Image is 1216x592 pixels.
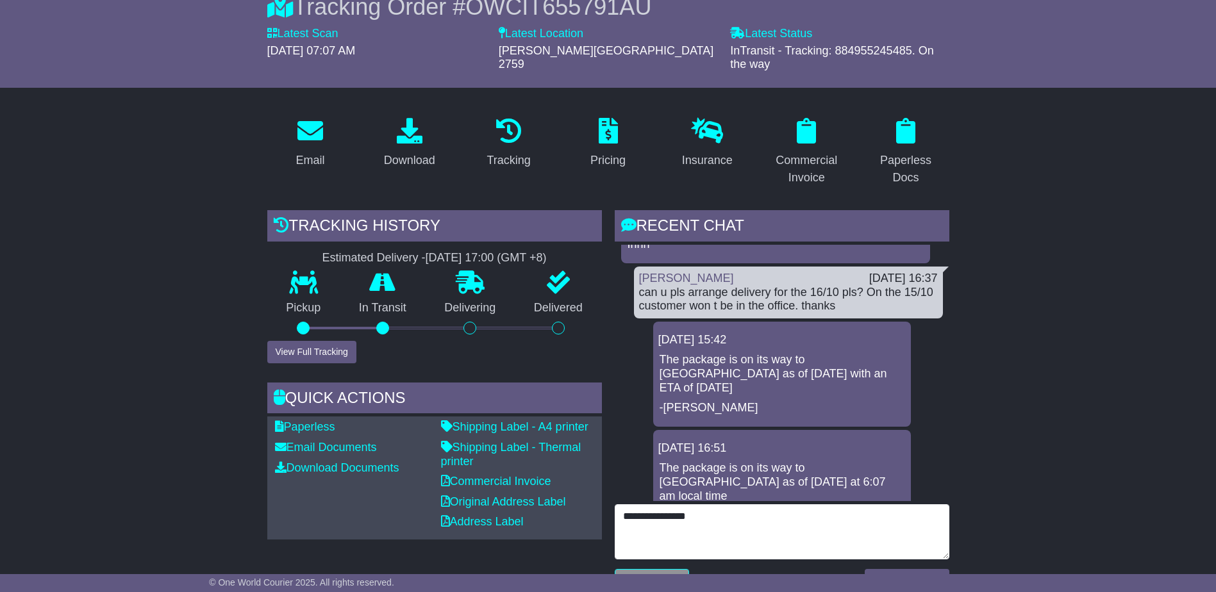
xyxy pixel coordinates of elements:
div: Paperless Docs [871,152,941,186]
p: The package is on its way to [GEOGRAPHIC_DATA] as of [DATE] at 6:07 am local time [660,461,904,503]
p: -[PERSON_NAME] [660,401,904,415]
span: © One World Courier 2025. All rights reserved. [209,577,394,588]
div: Commercial Invoice [772,152,842,186]
a: Paperless [275,420,335,433]
div: [DATE] 17:00 (GMT +8) [426,251,547,265]
div: Email [296,152,324,169]
span: InTransit - Tracking: 884955245485. On the way [730,44,934,71]
button: Send a Message [865,569,949,591]
div: Tracking history [267,210,602,245]
a: Address Label [441,515,524,528]
div: can u pls arrange delivery for the 16/10 pls? On the 15/10 customer won t be in the office. thanks [639,286,938,313]
a: Email [287,113,333,174]
div: RECENT CHAT [615,210,949,245]
div: Insurance [682,152,733,169]
div: Pricing [590,152,626,169]
p: In Transit [340,301,426,315]
label: Latest Scan [267,27,338,41]
div: Estimated Delivery - [267,251,602,265]
label: Latest Location [499,27,583,41]
div: [DATE] 15:42 [658,333,906,347]
a: Original Address Label [441,495,566,508]
div: [DATE] 16:51 [658,441,906,456]
div: Download [384,152,435,169]
div: Tracking [487,152,530,169]
p: The package is on its way to [GEOGRAPHIC_DATA] as of [DATE] with an ETA of [DATE] [660,353,904,395]
a: Pricing [582,113,634,174]
a: Commercial Invoice [441,475,551,488]
a: Shipping Label - Thermal printer [441,441,581,468]
button: View Full Tracking [267,341,356,363]
a: Download Documents [275,461,399,474]
a: Email Documents [275,441,377,454]
p: Delivering [426,301,515,315]
a: Insurance [674,113,741,174]
label: Latest Status [730,27,812,41]
span: [DATE] 07:07 AM [267,44,356,57]
span: [PERSON_NAME][GEOGRAPHIC_DATA] 2759 [499,44,713,71]
div: Quick Actions [267,382,602,417]
a: Paperless Docs [863,113,949,191]
a: Commercial Invoice [763,113,850,191]
p: Delivered [515,301,602,315]
a: Tracking [478,113,538,174]
a: Download [376,113,444,174]
a: Shipping Label - A4 printer [441,420,588,433]
a: [PERSON_NAME] [639,272,734,284]
p: Pickup [267,301,340,315]
div: [DATE] 16:37 [869,272,938,286]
